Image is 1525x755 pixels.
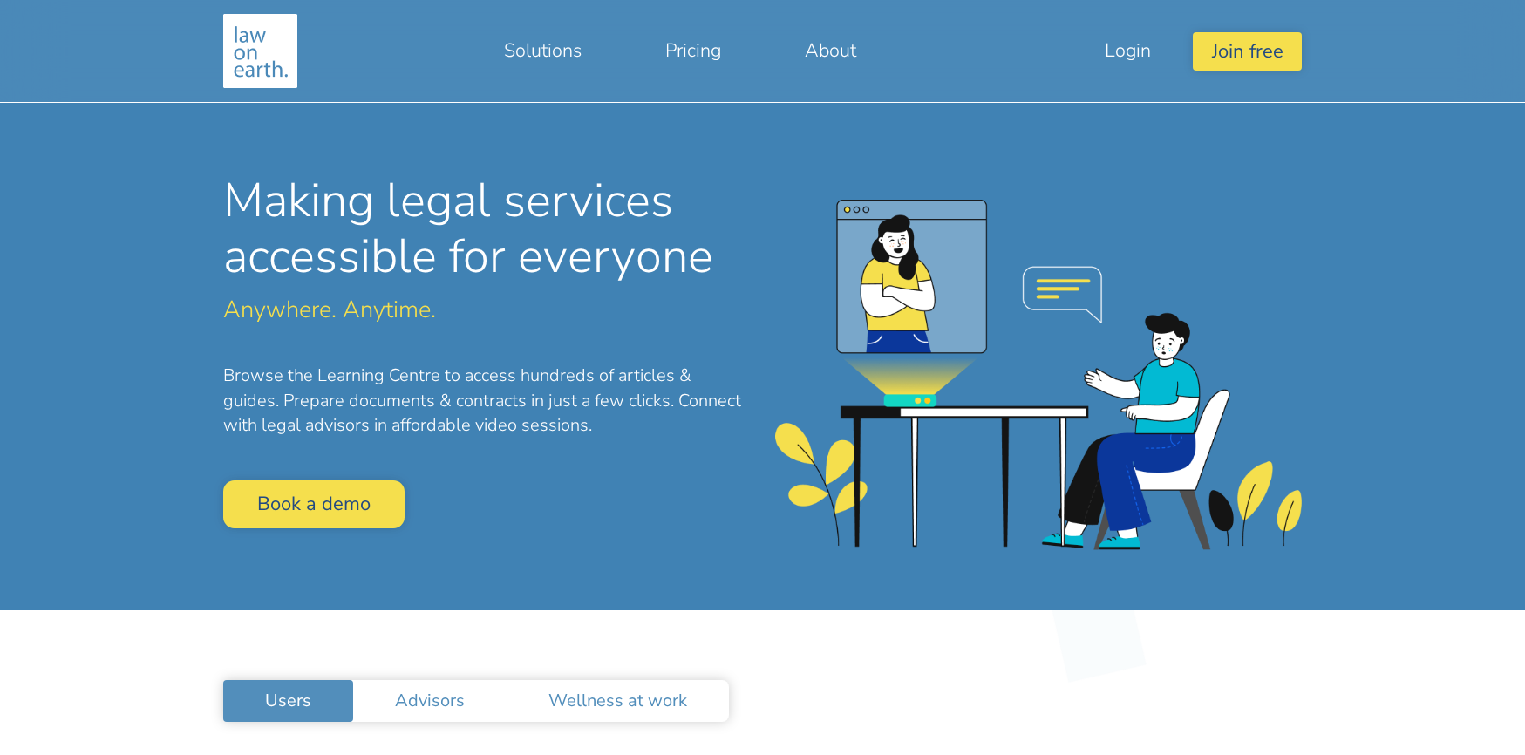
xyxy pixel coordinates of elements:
[462,30,623,71] a: Solutions
[1063,30,1193,71] a: Login
[763,30,898,71] a: About
[223,173,749,284] h1: Making legal services accessible for everyone
[353,680,507,722] a: Advisors
[1193,32,1301,70] button: Join free
[223,680,353,722] a: Users
[623,30,763,71] a: Pricing
[775,200,1301,550] img: homepage-banner.png
[223,480,405,528] a: Book a demo
[223,14,297,88] img: Making legal services accessible to everyone, anywhere, anytime
[507,680,729,722] a: Wellness at work
[223,298,749,322] p: Anywhere. Anytime.
[223,364,749,439] p: Browse the Learning Centre to access hundreds of articles & guides. Prepare documents & contracts...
